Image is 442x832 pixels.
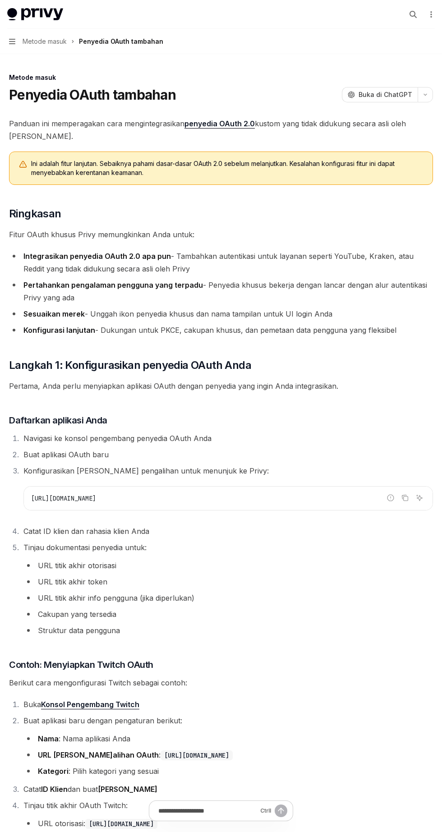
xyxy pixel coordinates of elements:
font: URL titik akhir otorisasi [38,561,116,570]
font: Penyedia OAuth tambahan [79,37,163,45]
font: Buat aplikasi baru dengan pengaturan berikut: [23,716,182,725]
font: Konfigurasikan [PERSON_NAME] pengalihan untuk menunjuk ke Privy: [23,466,269,475]
font: URL titik akhir token [38,577,107,586]
button: Tanya AI [414,492,425,504]
font: Kategori [38,767,69,776]
font: Konfigurasi lanjutan [23,326,95,335]
font: Integrasikan penyedia OAuth 2.0 apa pun [23,252,171,261]
svg: Peringatan [18,160,28,169]
font: Panduan ini memperagakan cara mengintegrasikan [9,119,184,128]
font: Ringkasan [9,207,61,220]
button: Salin konten dari blok kode [399,492,411,504]
font: Buka di ChatGPT [359,91,412,98]
font: URL [PERSON_NAME]alihan OAuth [38,750,159,759]
font: Metode masuk [23,37,67,45]
span: [URL][DOMAIN_NAME] [31,494,96,502]
a: penyedia OAuth 2.0 [184,119,255,129]
font: : Nama aplikasi Anda [59,734,130,743]
font: Langkah 1: Konfigurasikan penyedia OAuth Anda [9,359,251,372]
button: Buka di ChatGPT [342,87,418,102]
font: Pertahankan pengalaman pengguna yang terpadu [23,280,203,290]
font: - Dukungan untuk PKCE, cakupan khusus, dan pemetaan data pengguna yang fleksibel [95,326,396,335]
font: Catat ID klien dan rahasia klien Anda [23,527,149,536]
font: ID Klien [41,785,68,794]
font: Nama [38,734,59,743]
button: Laporkan kode yang salah [385,492,396,504]
font: - Tambahkan autentikasi untuk layanan seperti YouTube, Kraken, atau Reddit yang tidak didukung se... [23,252,414,273]
font: Fitur OAuth khusus Privy memungkinkan Anda untuk: [9,230,194,239]
font: Penyedia OAuth tambahan [9,87,176,103]
font: Berikut cara mengonfigurasi Twitch sebagai contoh: [9,678,187,687]
img: logo cahaya [7,8,63,21]
a: Konsol Pengembang Twitch [41,700,139,709]
font: Ini adalah fitur lanjutan. Sebaiknya pahami dasar-dasar OAuth 2.0 sebelum melanjutkan. Kesalahan ... [31,160,395,176]
button: Kirim pesan [275,804,287,817]
button: Lebih banyak tindakan [426,8,435,21]
font: Contoh: Menyiapkan Twitch OAuth [9,659,153,670]
font: Cakupan yang tersedia [38,610,116,619]
font: URL titik akhir info pengguna (jika diperlukan) [38,593,194,602]
code: [URL][DOMAIN_NAME] [161,750,233,760]
font: - Unggah ikon penyedia khusus dan nama tampilan untuk UI login Anda [85,309,332,318]
button: Buka pencarian [406,7,420,22]
font: [PERSON_NAME] [98,785,157,794]
font: Navigasi ke konsol pengembang penyedia OAuth Anda [23,434,212,443]
font: Metode masuk [9,74,56,81]
font: Tinjau dokumentasi penyedia untuk: [23,543,147,552]
font: : Pilih kategori yang sesuai [69,767,159,776]
font: dan buat [68,785,98,794]
font: Sesuaikan merek [23,309,85,318]
font: Daftarkan aplikasi Anda [9,415,107,426]
input: Ajukan pertanyaan... [158,801,257,821]
font: Buka [23,700,41,709]
font: Struktur data pengguna [38,626,120,635]
font: Buat aplikasi OAuth baru [23,450,109,459]
font: Pertama, Anda perlu menyiapkan aplikasi OAuth dengan penyedia yang ingin Anda integrasikan. [9,382,338,391]
font: Catat [23,785,41,794]
font: - Penyedia khusus bekerja dengan lancar dengan alur autentikasi Privy yang ada [23,280,427,302]
font: : [159,750,161,759]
